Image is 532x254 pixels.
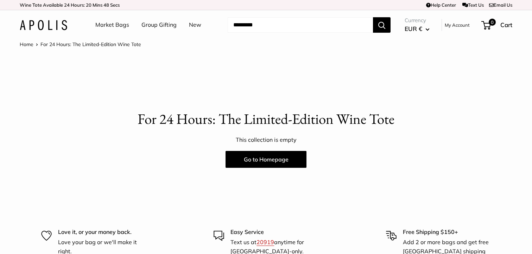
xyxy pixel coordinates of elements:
span: Secs [110,2,120,8]
span: For 24 Hours: The Limited-Edition Wine Tote [40,41,141,47]
input: Search... [228,17,373,33]
a: Group Gifting [141,20,177,30]
a: Email Us [489,2,512,8]
a: My Account [445,21,470,29]
span: Cart [500,21,512,28]
span: Currency [405,15,430,25]
img: Apolis [20,20,67,30]
button: EUR € [405,23,430,34]
p: This collection is empty [20,135,512,145]
a: Help Center [426,2,456,8]
p: Love it, or your money back. [58,228,146,237]
a: Market Bags [95,20,129,30]
a: Go to Homepage [226,151,306,168]
span: EUR € [405,25,422,32]
button: Search [373,17,391,33]
p: Free Shipping $150+ [403,228,491,237]
p: For 24 Hours: The Limited-Edition Wine Tote [20,109,512,129]
p: Easy Service [230,228,318,237]
span: 0 [489,19,496,26]
a: 0 Cart [482,19,512,31]
a: Home [20,41,33,47]
a: 20919 [256,239,274,246]
nav: Breadcrumb [20,40,141,49]
span: 48 [103,2,109,8]
a: Text Us [462,2,484,8]
span: Mins [93,2,102,8]
span: 20 [86,2,91,8]
a: New [189,20,201,30]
